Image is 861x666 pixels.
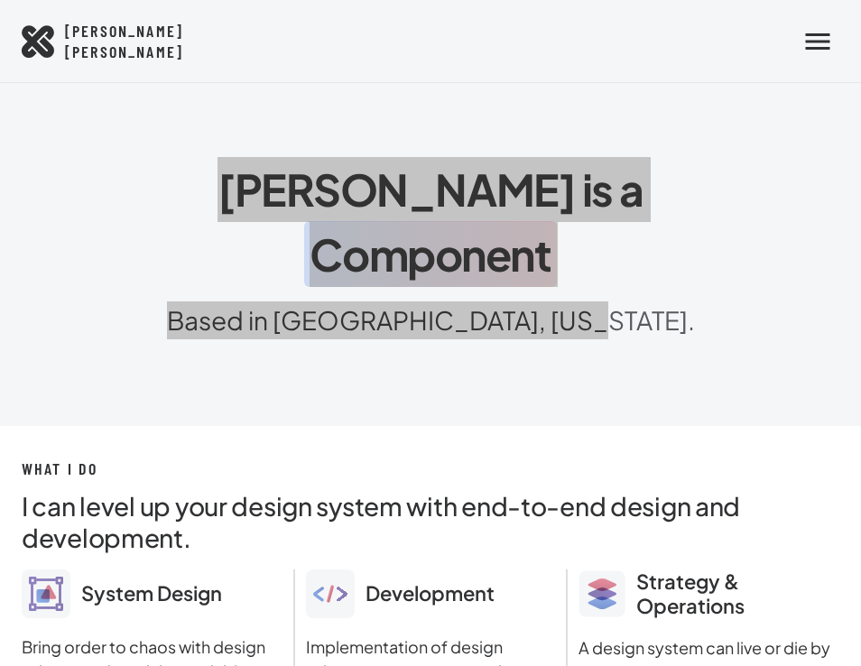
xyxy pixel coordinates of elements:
[310,227,551,282] span: Component
[22,21,183,61] a: [PERSON_NAME][PERSON_NAME]
[22,569,282,618] h4: System Design
[65,21,183,61] span: [PERSON_NAME] [PERSON_NAME]
[306,569,555,618] h4: Development
[22,157,839,301] h1: [PERSON_NAME] is a
[22,490,839,553] h2: I can level up your design system with end-to-end design and development.
[22,458,839,479] h2: What I Do
[579,569,839,619] h4: Strategy & Operations
[796,20,839,63] button: Toggle Menu
[22,301,839,339] p: Based in [GEOGRAPHIC_DATA], [US_STATE].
